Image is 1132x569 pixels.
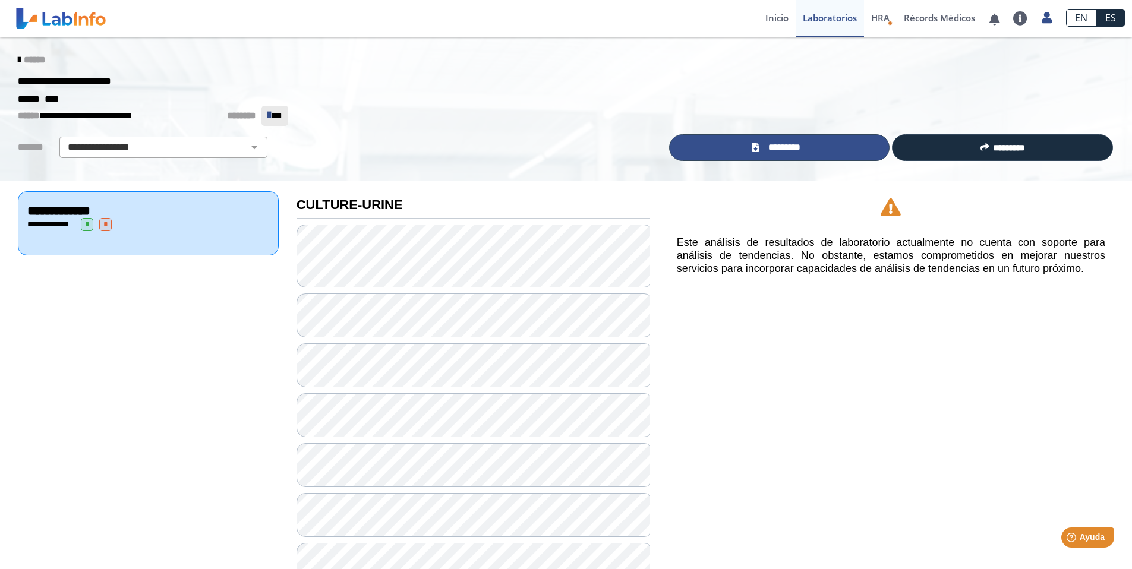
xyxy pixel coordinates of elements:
[871,12,890,24] span: HRA
[677,236,1105,275] h5: Este análisis de resultados de laboratorio actualmente no cuenta con soporte para análisis de ten...
[1026,523,1119,556] iframe: Help widget launcher
[1096,9,1125,27] a: ES
[1066,9,1096,27] a: EN
[297,197,403,212] b: CULTURE-URINE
